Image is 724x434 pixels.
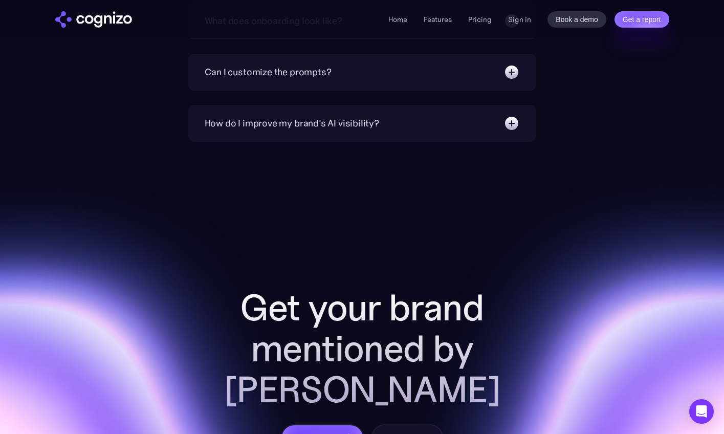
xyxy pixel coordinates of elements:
h2: Get your brand mentioned by [PERSON_NAME] [199,287,526,410]
a: Book a demo [547,11,606,28]
a: Features [424,15,452,24]
a: Home [388,15,407,24]
a: Get a report [615,11,669,28]
div: How do I improve my brand's AI visibility? [205,116,379,131]
div: Can I customize the prompts? [205,65,332,79]
img: cognizo logo [55,11,132,28]
div: Open Intercom Messenger [689,399,714,424]
a: Sign in [508,13,531,26]
a: Pricing [468,15,492,24]
a: home [55,11,132,28]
